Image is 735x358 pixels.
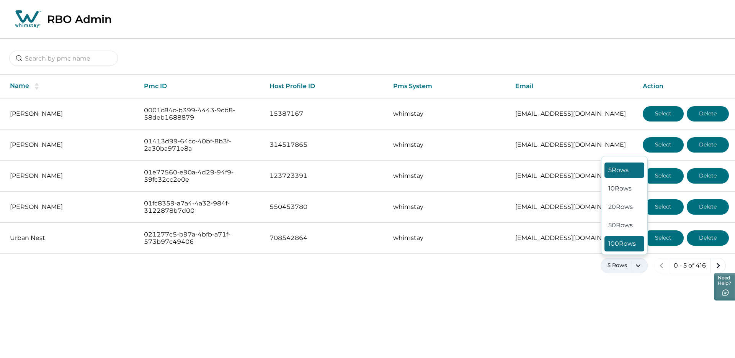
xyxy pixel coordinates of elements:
[47,13,112,26] p: RBO Admin
[269,172,381,180] p: 123723391
[604,218,644,233] button: 50 Rows
[515,203,630,211] p: [EMAIL_ADDRESS][DOMAIN_NAME]
[269,203,381,211] p: 550453780
[10,234,132,242] p: Urban Nest
[29,82,44,90] button: sorting
[393,141,503,149] p: whimstay
[269,141,381,149] p: 314517865
[643,230,684,246] button: Select
[138,75,263,98] th: Pmc ID
[10,141,132,149] p: [PERSON_NAME]
[643,168,684,184] button: Select
[669,258,711,273] button: 0 - 5 of 416
[601,258,648,273] button: 5 Rows
[515,172,630,180] p: [EMAIL_ADDRESS][DOMAIN_NAME]
[269,234,381,242] p: 708542864
[654,258,669,273] button: previous page
[643,199,684,215] button: Select
[643,106,684,122] button: Select
[637,75,735,98] th: Action
[687,230,729,246] button: Delete
[515,234,630,242] p: [EMAIL_ADDRESS][DOMAIN_NAME]
[604,181,644,196] button: 10 Rows
[604,199,644,215] button: 20 Rows
[710,258,726,273] button: next page
[643,137,684,153] button: Select
[393,110,503,118] p: whimstay
[687,168,729,184] button: Delete
[515,141,630,149] p: [EMAIL_ADDRESS][DOMAIN_NAME]
[144,200,257,215] p: 01fc8359-a7a4-4a32-984f-3122878b7d00
[687,106,729,122] button: Delete
[263,75,387,98] th: Host Profile ID
[604,236,644,251] button: 100 Rows
[604,163,644,178] button: 5 Rows
[509,75,637,98] th: Email
[144,231,257,246] p: 021277c5-b97a-4bfb-a71f-573b97c49406
[269,110,381,118] p: 15387167
[393,234,503,242] p: whimstay
[674,262,706,269] p: 0 - 5 of 416
[387,75,509,98] th: Pms System
[9,51,118,66] input: Search by pmc name
[687,199,729,215] button: Delete
[10,110,132,118] p: [PERSON_NAME]
[10,203,132,211] p: [PERSON_NAME]
[393,172,503,180] p: whimstay
[393,203,503,211] p: whimstay
[687,137,729,153] button: Delete
[515,110,630,118] p: [EMAIL_ADDRESS][DOMAIN_NAME]
[144,169,257,184] p: 01e77560-e90a-4d29-94f9-59fc32cc2e0e
[144,107,257,122] p: 0001c84c-b399-4443-9cb8-58deb1688879
[10,172,132,180] p: [PERSON_NAME]
[144,138,257,153] p: 01413d99-64cc-40bf-8b3f-2a30ba971e8a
